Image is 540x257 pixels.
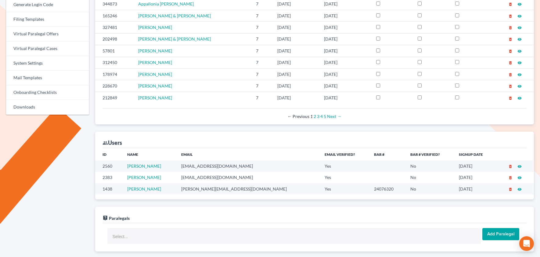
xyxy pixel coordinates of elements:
[6,71,89,85] a: Mail Templates
[176,148,319,160] th: Email
[517,175,522,180] a: visibility
[272,92,319,103] td: [DATE]
[138,25,172,30] a: [PERSON_NAME]
[517,25,522,30] a: visibility
[319,10,371,21] td: [DATE]
[508,49,513,53] i: delete_forever
[320,114,323,119] a: Page 4
[176,172,319,183] td: [EMAIL_ADDRESS][DOMAIN_NAME]
[319,57,371,68] td: [DATE]
[508,60,513,65] a: delete_forever
[251,45,272,57] td: 7
[6,27,89,41] a: Virtual Paralegal Offers
[95,92,134,103] td: 212849
[517,13,522,18] a: visibility
[251,92,272,103] td: 7
[508,37,513,41] i: delete_forever
[508,72,513,77] a: delete_forever
[508,13,513,18] a: delete_forever
[103,215,108,221] i: live_help
[176,183,319,195] td: [PERSON_NAME][EMAIL_ADDRESS][DOMAIN_NAME]
[517,1,522,6] a: visibility
[517,186,522,191] a: visibility
[454,172,496,183] td: [DATE]
[310,114,313,119] em: Page 1
[517,164,522,169] i: visibility
[251,57,272,68] td: 7
[508,186,513,191] a: delete_forever
[95,172,122,183] td: 2383
[95,45,134,57] td: 57801
[95,148,122,160] th: ID
[482,228,519,240] input: Add Paralegal
[508,1,513,6] a: delete_forever
[138,48,172,53] a: [PERSON_NAME]
[95,10,134,21] td: 165246
[95,33,134,45] td: 202498
[320,183,369,195] td: Yes
[251,10,272,21] td: 7
[517,83,522,88] a: visibility
[127,163,161,169] a: [PERSON_NAME]
[517,176,522,180] i: visibility
[405,183,454,195] td: No
[95,80,134,92] td: 228670
[251,22,272,33] td: 7
[517,60,522,65] a: visibility
[272,57,319,68] td: [DATE]
[272,33,319,45] td: [DATE]
[320,148,369,160] th: Email Verified?
[517,37,522,41] i: visibility
[454,148,496,160] th: Signup Date
[454,183,496,195] td: [DATE]
[251,68,272,80] td: 7
[272,80,319,92] td: [DATE]
[95,57,134,68] td: 312450
[508,25,513,30] a: delete_forever
[319,80,371,92] td: [DATE]
[138,60,172,65] a: [PERSON_NAME]
[314,114,316,119] a: Page 2
[517,14,522,18] i: visibility
[508,26,513,30] i: delete_forever
[320,172,369,183] td: Yes
[6,41,89,56] a: Virtual Paralegal Cases
[324,114,326,119] a: Page 5
[369,183,405,195] td: 24076320
[517,36,522,41] a: visibility
[320,160,369,172] td: Yes
[138,83,172,88] a: [PERSON_NAME]
[517,73,522,77] i: visibility
[272,22,319,33] td: [DATE]
[327,114,341,119] a: Next page
[517,84,522,88] i: visibility
[508,83,513,88] a: delete_forever
[319,45,371,57] td: [DATE]
[138,1,194,6] span: Appallonia [PERSON_NAME]
[405,172,454,183] td: No
[517,2,522,6] i: visibility
[508,2,513,6] i: delete_forever
[95,160,122,172] td: 2560
[176,160,319,172] td: [EMAIL_ADDRESS][DOMAIN_NAME]
[519,236,534,251] div: Open Intercom Messenger
[405,160,454,172] td: No
[138,13,211,18] a: [PERSON_NAME] & [PERSON_NAME]
[251,80,272,92] td: 7
[508,73,513,77] i: delete_forever
[103,140,108,146] i: group
[508,84,513,88] i: delete_forever
[6,100,89,115] a: Downloads
[251,33,272,45] td: 7
[517,26,522,30] i: visibility
[508,36,513,41] a: delete_forever
[317,114,319,119] a: Page 3
[319,22,371,33] td: [DATE]
[272,45,319,57] td: [DATE]
[6,85,89,100] a: Onboarding Checklists
[95,68,134,80] td: 178974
